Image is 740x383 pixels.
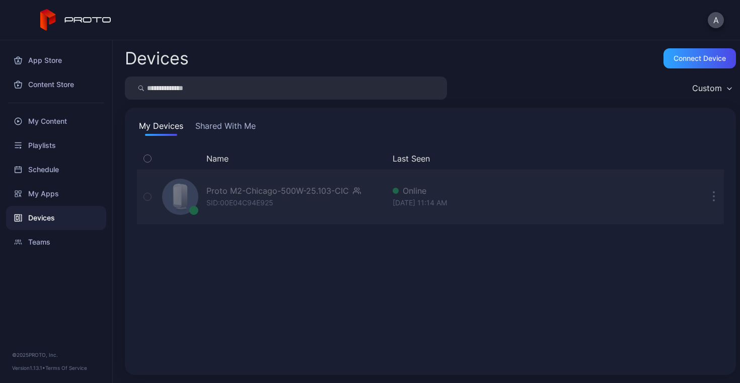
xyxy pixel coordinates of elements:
[6,182,106,206] a: My Apps
[12,365,45,371] span: Version 1.13.1 •
[674,54,726,62] div: Connect device
[687,76,736,100] button: Custom
[206,152,229,165] button: Name
[704,152,724,165] div: Options
[393,197,597,209] div: [DATE] 11:14 AM
[12,351,100,359] div: © 2025 PROTO, Inc.
[45,365,87,371] a: Terms Of Service
[393,185,597,197] div: Online
[663,48,736,68] button: Connect device
[393,152,593,165] button: Last Seen
[692,83,722,93] div: Custom
[6,206,106,230] a: Devices
[125,49,189,67] h2: Devices
[708,12,724,28] button: A
[6,72,106,97] a: Content Store
[6,230,106,254] a: Teams
[206,197,273,209] div: SID: 00E04C94E925
[6,48,106,72] a: App Store
[6,133,106,158] a: Playlists
[193,120,258,136] button: Shared With Me
[137,120,185,136] button: My Devices
[601,152,692,165] div: Update Device
[206,185,349,197] div: Proto M2-Chicago-500W-25.103-CIC
[6,109,106,133] a: My Content
[6,158,106,182] a: Schedule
